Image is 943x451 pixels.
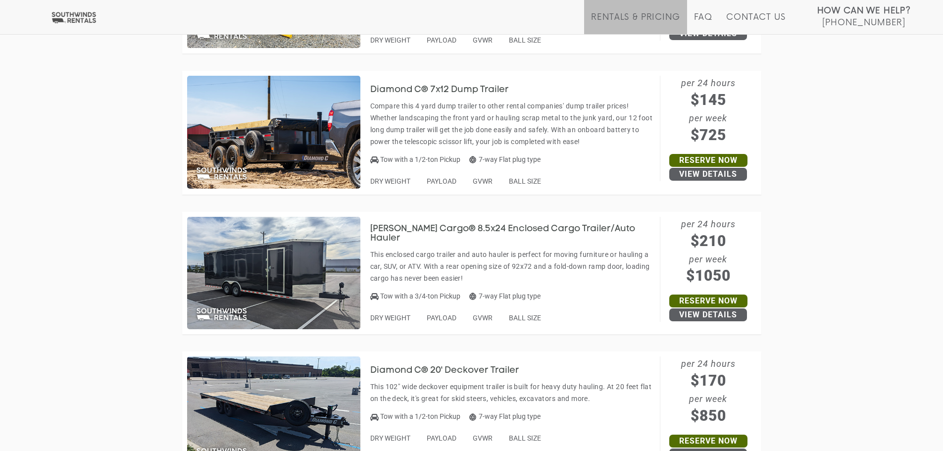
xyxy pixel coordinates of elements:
span: PAYLOAD [427,177,456,185]
span: $850 [660,404,756,427]
a: Contact Us [726,12,785,34]
h3: Diamond C® 20' Deckover Trailer [370,366,534,376]
span: PAYLOAD [427,434,456,442]
span: per 24 hours per week [660,76,756,146]
span: DRY WEIGHT [370,434,410,442]
h3: Diamond C® 7x12 Dump Trailer [370,85,524,95]
img: SW063 - Wells Cargo 8.5x24 Enclosed Cargo Trailer/Auto Hauler [187,217,360,330]
span: per 24 hours per week [660,356,756,427]
span: per 24 hours per week [660,217,756,287]
a: Reserve Now [669,154,747,167]
a: View Details [669,168,747,181]
a: Reserve Now [669,435,747,448]
span: GVWR [473,177,493,185]
span: 7-way Flat plug type [469,155,541,163]
span: Tow with a 1/2-ton Pickup [380,412,460,420]
p: This 102" wide deckover equipment trailer is built for heavy duty hauling. At 20 feet flat on the... [370,381,655,404]
a: Rentals & Pricing [591,12,680,34]
span: BALL SIZE [509,177,541,185]
p: Compare this 4 yard dump trailer to other rental companies' dump trailer prices! Whether landscap... [370,100,655,148]
a: [PERSON_NAME] Cargo® 8.5x24 Enclosed Cargo Trailer/Auto Hauler [370,229,655,237]
span: GVWR [473,314,493,322]
span: Tow with a 1/2-ton Pickup [380,155,460,163]
a: How Can We Help? [PHONE_NUMBER] [817,5,911,27]
a: Reserve Now [669,295,747,307]
span: BALL SIZE [509,36,541,44]
p: This enclosed cargo trailer and auto hauler is perfect for moving furniture or hauling a car, SUV... [370,249,655,284]
span: BALL SIZE [509,434,541,442]
a: Diamond C® 20' Deckover Trailer [370,366,534,374]
strong: How Can We Help? [817,6,911,16]
span: $145 [660,89,756,111]
span: BALL SIZE [509,314,541,322]
span: 7-way Flat plug type [469,412,541,420]
span: DRY WEIGHT [370,314,410,322]
span: PAYLOAD [427,314,456,322]
a: Diamond C® 7x12 Dump Trailer [370,85,524,93]
h3: [PERSON_NAME] Cargo® 8.5x24 Enclosed Cargo Trailer/Auto Hauler [370,224,655,244]
span: $210 [660,230,756,252]
span: DRY WEIGHT [370,177,410,185]
img: Southwinds Rentals Logo [50,11,98,24]
span: GVWR [473,434,493,442]
a: View Details [669,308,747,321]
span: DRY WEIGHT [370,36,410,44]
span: $1050 [660,264,756,287]
a: FAQ [694,12,713,34]
span: GVWR [473,36,493,44]
span: [PHONE_NUMBER] [822,18,905,28]
span: $725 [660,124,756,146]
span: 7-way Flat plug type [469,292,541,300]
img: SW062 - Diamond C 7x12 Dump Trailer [187,76,360,189]
span: Tow with a 3/4-ton Pickup [380,292,460,300]
span: PAYLOAD [427,36,456,44]
span: $170 [660,369,756,392]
